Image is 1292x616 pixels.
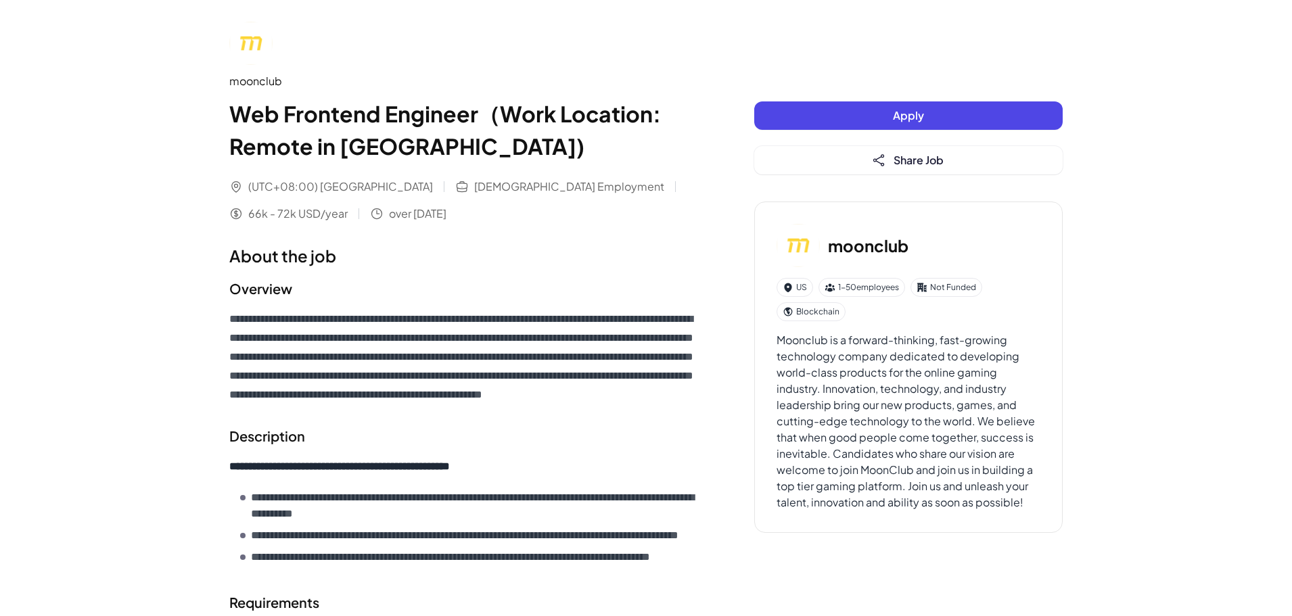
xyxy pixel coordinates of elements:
[828,233,908,258] h3: moonclub
[894,153,944,167] span: Share Job
[229,426,700,446] h2: Description
[754,146,1063,174] button: Share Job
[389,206,446,222] span: over [DATE]
[777,332,1040,511] div: Moonclub is a forward-thinking, fast-growing technology company dedicated to developing world-cla...
[910,278,982,297] div: Not Funded
[777,278,813,297] div: US
[248,179,433,195] span: (UTC+08:00) [GEOGRAPHIC_DATA]
[229,22,273,65] img: mo
[248,206,348,222] span: 66k - 72k USD/year
[229,73,700,89] div: moonclub
[777,302,846,321] div: Blockchain
[777,224,820,267] img: mo
[229,243,700,268] h1: About the job
[754,101,1063,130] button: Apply
[229,592,700,613] h2: Requirements
[229,97,700,162] h1: Web Frontend Engineer（Work Location: Remote in [GEOGRAPHIC_DATA])
[229,279,700,299] h2: Overview
[474,179,664,195] span: [DEMOGRAPHIC_DATA] Employment
[893,108,924,122] span: Apply
[818,278,905,297] div: 1-50 employees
